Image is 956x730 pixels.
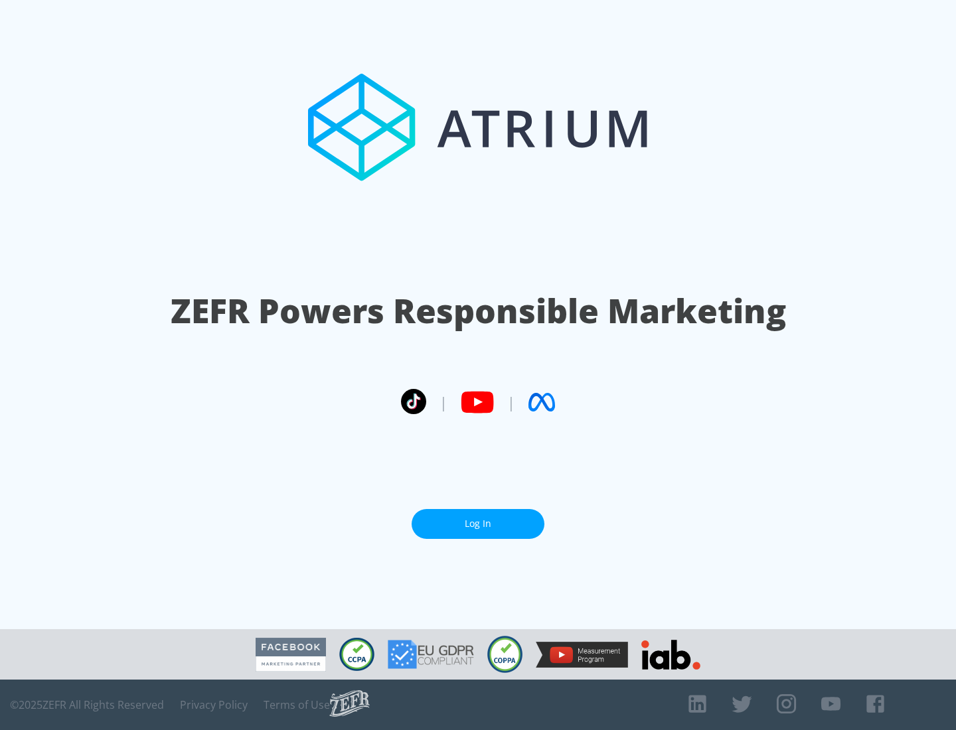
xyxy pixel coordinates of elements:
span: | [507,392,515,412]
a: Log In [412,509,544,539]
img: CCPA Compliant [339,638,374,671]
img: IAB [641,640,700,670]
span: | [439,392,447,412]
h1: ZEFR Powers Responsible Marketing [171,288,786,334]
img: GDPR Compliant [388,640,474,669]
img: Facebook Marketing Partner [256,638,326,672]
img: YouTube Measurement Program [536,642,628,668]
img: COPPA Compliant [487,636,522,673]
a: Privacy Policy [180,698,248,711]
span: © 2025 ZEFR All Rights Reserved [10,698,164,711]
a: Terms of Use [264,698,330,711]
